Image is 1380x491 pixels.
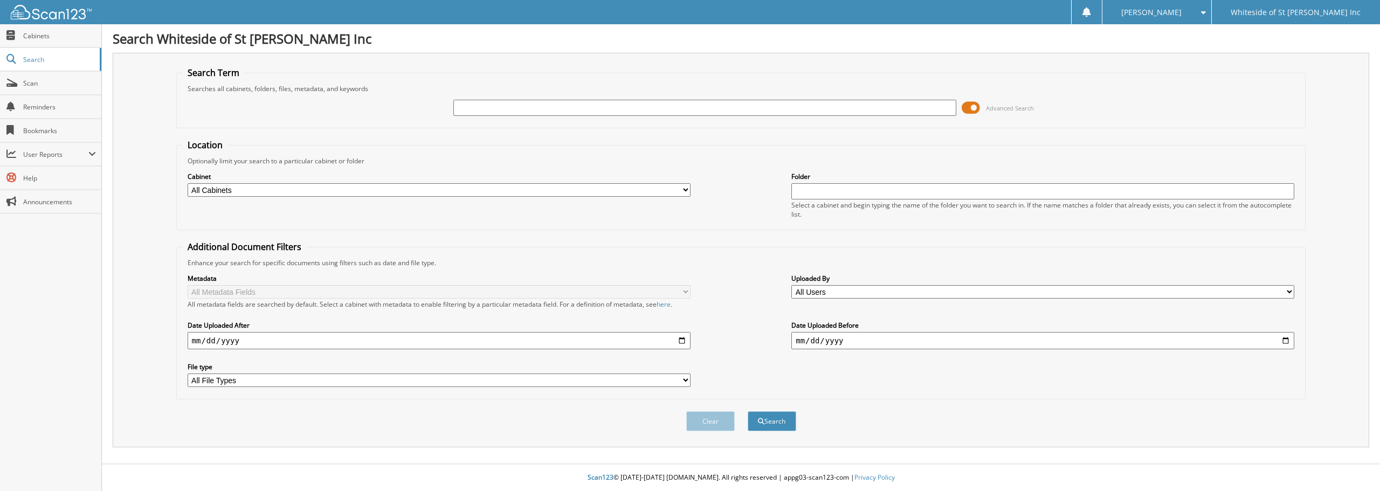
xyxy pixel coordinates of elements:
[188,172,691,181] label: Cabinet
[182,139,228,151] legend: Location
[23,197,96,206] span: Announcements
[182,84,1300,93] div: Searches all cabinets, folders, files, metadata, and keywords
[1121,9,1182,16] span: [PERSON_NAME]
[182,258,1300,267] div: Enhance your search for specific documents using filters such as date and file type.
[23,102,96,112] span: Reminders
[188,332,691,349] input: start
[657,300,671,309] a: here
[188,321,691,330] label: Date Uploaded After
[854,473,895,482] a: Privacy Policy
[748,411,796,431] button: Search
[23,79,96,88] span: Scan
[113,30,1369,47] h1: Search Whiteside of St [PERSON_NAME] Inc
[182,67,245,79] legend: Search Term
[188,300,691,309] div: All metadata fields are searched by default. Select a cabinet with metadata to enable filtering b...
[23,55,94,64] span: Search
[188,274,691,283] label: Metadata
[791,200,1294,219] div: Select a cabinet and begin typing the name of the folder you want to search in. If the name match...
[23,126,96,135] span: Bookmarks
[23,174,96,183] span: Help
[182,241,307,253] legend: Additional Document Filters
[102,465,1380,491] div: © [DATE]-[DATE] [DOMAIN_NAME]. All rights reserved | appg03-scan123-com |
[791,274,1294,283] label: Uploaded By
[1326,439,1380,491] iframe: Chat Widget
[182,156,1300,165] div: Optionally limit your search to a particular cabinet or folder
[23,150,88,159] span: User Reports
[986,104,1034,112] span: Advanced Search
[686,411,735,431] button: Clear
[1231,9,1361,16] span: Whiteside of St [PERSON_NAME] Inc
[23,31,96,40] span: Cabinets
[188,362,691,371] label: File type
[791,332,1294,349] input: end
[791,321,1294,330] label: Date Uploaded Before
[11,5,92,19] img: scan123-logo-white.svg
[791,172,1294,181] label: Folder
[588,473,613,482] span: Scan123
